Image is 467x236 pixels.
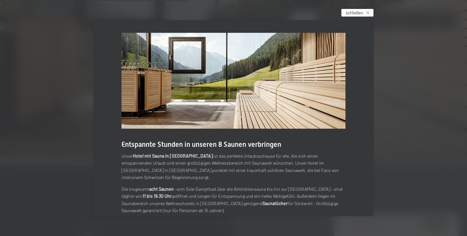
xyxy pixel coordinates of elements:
[143,193,171,199] strong: 11 bis 19.30 Uhr
[262,201,288,206] strong: Saunatücher
[122,153,345,181] p: Unser ist das perfekte Urlaubszuhause für alle, die sich einen entspannenden Urlaub und einen gro...
[122,140,281,148] span: Entspannte Stunden in unseren 8 Saunen verbringen
[122,186,345,214] p: Die insgesamt – vom Sole-Dampfbad über die Almhüttensauna bis hin zur [GEOGRAPHIC_DATA] – sind tä...
[133,153,213,159] strong: Hotel mit Sauna in [GEOGRAPHIC_DATA]
[346,10,363,16] span: schließen
[122,33,345,129] img: Wellnesshotels - Sauna - Entspannung - Ahrntal
[149,186,174,192] strong: acht Saunen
